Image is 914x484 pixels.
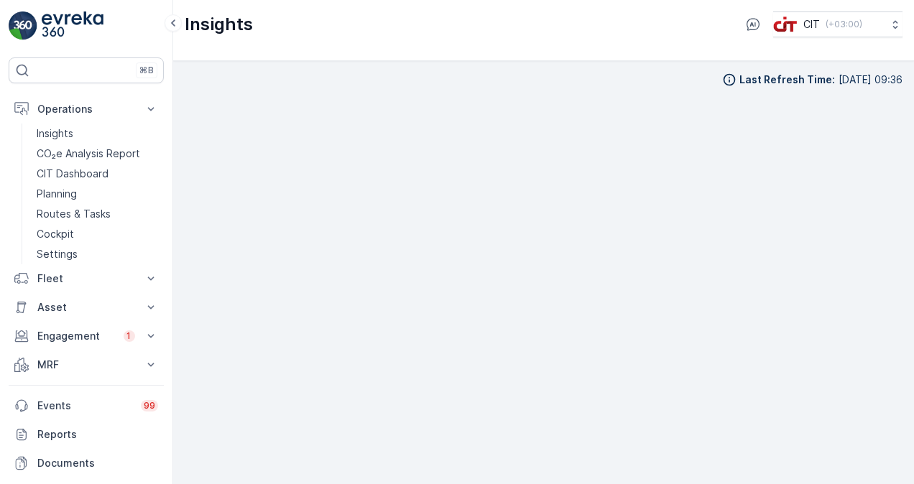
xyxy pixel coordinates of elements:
[37,187,77,201] p: Planning
[9,293,164,322] button: Asset
[37,329,115,343] p: Engagement
[37,227,74,241] p: Cockpit
[37,126,73,141] p: Insights
[37,167,109,181] p: CIT Dashboard
[185,13,253,36] p: Insights
[31,144,164,164] a: CO₂e Analysis Report
[37,271,135,286] p: Fleet
[9,391,164,420] a: Events99
[31,184,164,204] a: Planning
[31,244,164,264] a: Settings
[9,350,164,379] button: MRF
[37,300,135,315] p: Asset
[9,95,164,124] button: Operations
[9,420,164,449] a: Reports
[9,11,37,40] img: logo
[31,164,164,184] a: CIT Dashboard
[42,11,103,40] img: logo_light-DOdMpM7g.png
[37,358,135,372] p: MRF
[31,124,164,144] a: Insights
[9,264,164,293] button: Fleet
[126,330,132,342] p: 1
[9,322,164,350] button: Engagement1
[37,146,140,161] p: CO₂e Analysis Report
[739,73,835,87] p: Last Refresh Time :
[37,399,132,413] p: Events
[37,427,158,442] p: Reports
[773,17,798,32] img: cit-logo_pOk6rL0.png
[839,73,903,87] p: [DATE] 09:36
[37,456,158,470] p: Documents
[144,400,155,411] p: 99
[803,17,820,32] p: CIT
[9,449,164,478] a: Documents
[37,102,135,116] p: Operations
[31,204,164,224] a: Routes & Tasks
[773,11,903,37] button: CIT(+03:00)
[826,19,862,30] p: ( +03:00 )
[37,247,78,261] p: Settings
[31,224,164,244] a: Cockpit
[37,207,111,221] p: Routes & Tasks
[139,65,154,76] p: ⌘B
